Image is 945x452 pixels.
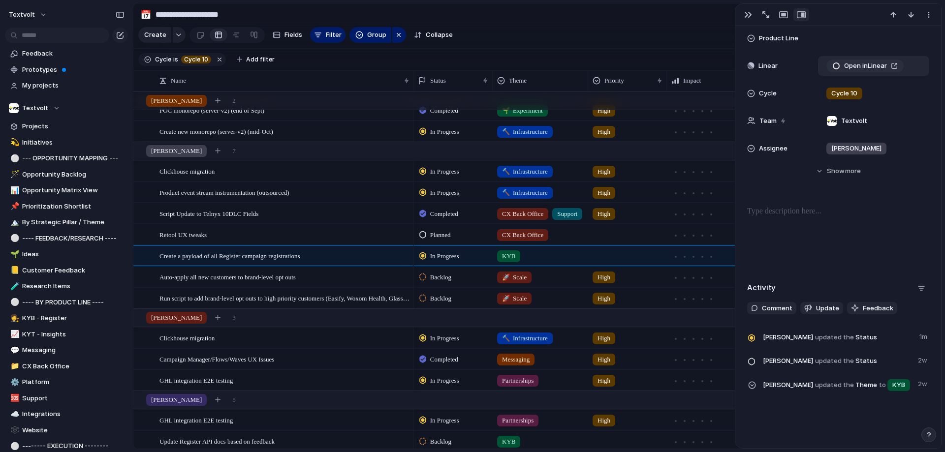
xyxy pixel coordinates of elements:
[502,294,527,303] span: Scale
[502,273,510,281] span: 🚀
[759,33,798,43] span: Product Line
[892,380,905,390] span: KYB
[5,343,128,358] a: 💬Messaging
[918,354,929,365] span: 2w
[502,128,510,135] span: 🔨
[502,355,530,364] span: Messaging
[763,332,813,342] span: [PERSON_NAME]
[845,166,861,176] span: more
[10,169,17,180] div: 🪄
[22,217,125,227] span: By Strategic Pillar / Theme
[9,202,19,211] button: 📌
[326,30,342,40] span: Filter
[22,266,125,275] span: Customer Feedback
[5,215,128,230] a: 🏔️By Strategic Pillar / Theme
[10,217,17,228] div: 🏔️
[159,186,289,198] span: Product event stream instrumentation (outsourced)
[349,27,391,43] button: Group
[430,106,458,116] span: Completed
[159,208,258,219] span: Script Update to Telnyx 10DLC Fields
[10,281,17,292] div: 🧪
[10,137,17,148] div: 💫
[502,107,510,114] span: 🌱
[9,330,19,339] button: 📈
[10,265,17,276] div: 📒
[22,153,125,163] span: --- OPPORTUNITY MAPPING ---
[598,188,610,198] span: High
[232,96,236,106] span: 2
[430,333,459,343] span: In Progress
[10,201,17,212] div: 📌
[22,49,125,59] span: Feedback
[22,81,125,90] span: My projects
[815,356,854,366] span: updated the
[22,202,125,211] span: Prioritization Shortlist
[5,327,128,342] a: 📈KYT - Insights
[502,106,543,116] span: Experiment
[5,199,128,214] div: 📌Prioritization Shortlist
[4,7,52,23] button: textvolt
[9,217,19,227] button: 🏔️
[758,61,778,71] span: Linear
[10,153,17,164] div: ⚪
[598,106,610,116] span: High
[502,127,548,137] span: Infrastructure
[502,188,548,198] span: Infrastructure
[815,380,854,390] span: updated the
[430,209,458,219] span: Completed
[284,30,302,40] span: Fields
[827,166,845,176] span: Show
[10,361,17,372] div: 📁
[598,167,610,177] span: High
[598,376,610,386] span: High
[5,295,128,310] div: ⚪---- BY PRODUCT LINE ----
[22,345,125,355] span: Messaging
[9,170,19,180] button: 🪄
[879,380,886,390] span: to
[22,377,125,387] span: Platform
[763,354,912,367] span: Status
[502,376,534,386] span: Partnerships
[10,313,17,324] div: 🧑‍⚖️
[5,167,128,182] a: 🪄Opportunity Backlog
[159,332,215,343] span: Clickhouse migration
[159,435,275,447] span: Update Register API docs based on feedback
[5,247,128,262] div: 🌱Ideas
[863,303,893,313] span: Feedback
[826,60,904,72] a: Open inLinear
[155,55,171,64] span: Cycle
[22,65,125,75] span: Prototypes
[151,313,202,323] span: [PERSON_NAME]
[138,7,154,23] button: 📅
[5,135,128,150] a: 💫Initiatives
[598,416,610,425] span: High
[919,330,929,342] span: 1m
[430,230,451,240] span: Planned
[159,229,207,240] span: Retool UX tweaks
[5,311,128,326] div: 🧑‍⚖️KYB - Register
[763,330,913,344] span: Status
[9,138,19,148] button: 💫
[502,168,510,175] span: 🔨
[502,189,510,196] span: 🔨
[502,437,515,447] span: KYB
[22,330,125,339] span: KYT - Insights
[759,116,777,126] span: Team
[310,27,346,43] button: Filter
[604,76,624,86] span: Priority
[430,188,459,198] span: In Progress
[763,380,813,390] span: [PERSON_NAME]
[269,27,306,43] button: Fields
[22,249,125,259] span: Ideas
[5,279,128,294] div: 🧪Research Items
[159,414,233,425] span: GHL integration E2E testing
[502,167,548,177] span: Infrastructure
[502,251,515,261] span: KYB
[9,185,19,195] button: 📊
[184,55,208,64] span: Cycle 10
[816,303,839,313] span: Update
[410,27,457,43] button: Collapse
